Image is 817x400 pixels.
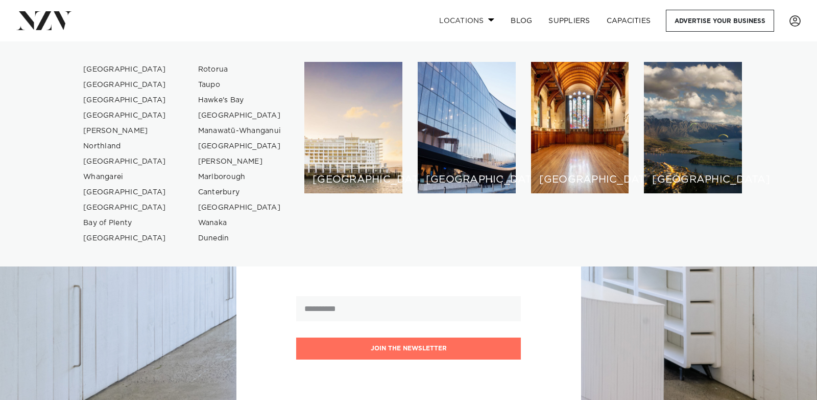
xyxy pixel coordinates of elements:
[190,139,290,154] a: [GEOGRAPHIC_DATA]
[190,154,290,169] a: [PERSON_NAME]
[190,185,290,200] a: Canterbury
[666,10,774,32] a: Advertise your business
[75,231,175,246] a: [GEOGRAPHIC_DATA]
[431,10,502,32] a: Locations
[540,10,598,32] a: SUPPLIERS
[190,231,290,246] a: Dunedin
[75,169,175,185] a: Whangarei
[190,108,290,123] a: [GEOGRAPHIC_DATA]
[75,93,175,108] a: [GEOGRAPHIC_DATA]
[75,62,175,77] a: [GEOGRAPHIC_DATA]
[190,77,290,93] a: Taupo
[426,174,508,185] h6: [GEOGRAPHIC_DATA]
[75,185,175,200] a: [GEOGRAPHIC_DATA]
[75,200,175,215] a: [GEOGRAPHIC_DATA]
[296,338,521,360] button: Join the newsletter
[16,11,72,30] img: nzv-logo.png
[75,139,175,154] a: Northland
[190,62,290,77] a: Rotorua
[598,10,659,32] a: Capacities
[190,123,290,139] a: Manawatū-Whanganui
[313,174,394,185] h6: [GEOGRAPHIC_DATA]
[644,62,742,193] a: Queenstown venues [GEOGRAPHIC_DATA]
[190,200,290,215] a: [GEOGRAPHIC_DATA]
[502,10,540,32] a: BLOG
[190,93,290,108] a: Hawke's Bay
[75,215,175,231] a: Bay of Plenty
[418,62,516,193] a: Wellington venues [GEOGRAPHIC_DATA]
[190,215,290,231] a: Wanaka
[75,123,175,139] a: [PERSON_NAME]
[652,174,734,185] h6: [GEOGRAPHIC_DATA]
[304,62,402,193] a: Auckland venues [GEOGRAPHIC_DATA]
[190,169,290,185] a: Marlborough
[539,174,621,185] h6: [GEOGRAPHIC_DATA]
[75,154,175,169] a: [GEOGRAPHIC_DATA]
[75,77,175,93] a: [GEOGRAPHIC_DATA]
[531,62,629,193] a: Christchurch venues [GEOGRAPHIC_DATA]
[75,108,175,123] a: [GEOGRAPHIC_DATA]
